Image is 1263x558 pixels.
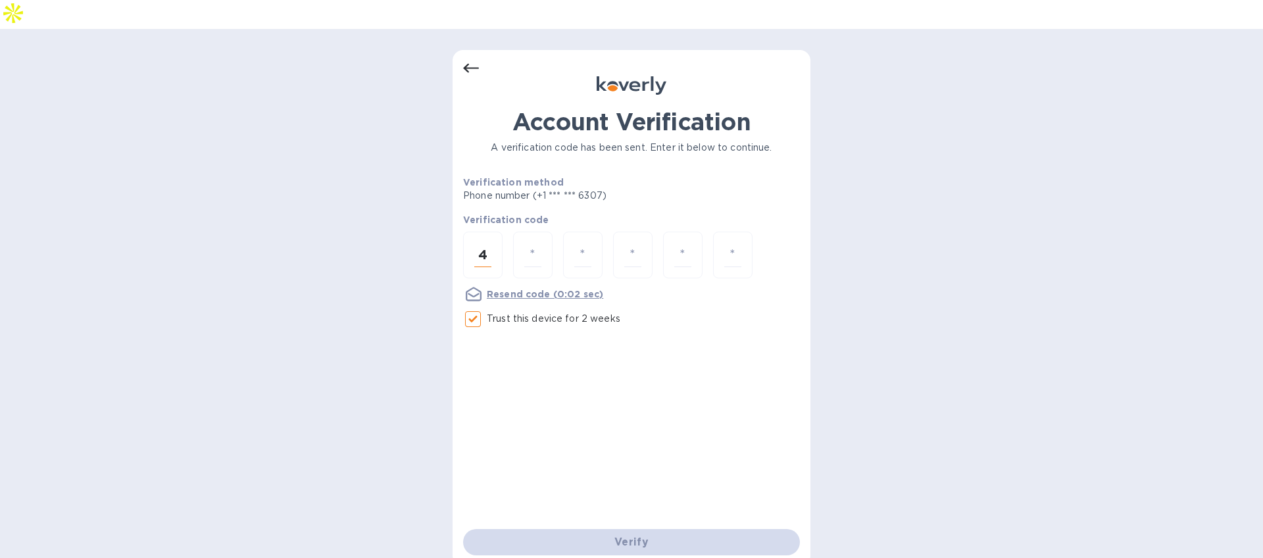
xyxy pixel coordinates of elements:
b: Verification method [463,177,564,188]
h1: Account Verification [463,108,800,136]
u: Resend code (0:02 sec) [487,289,603,299]
p: Trust this device for 2 weeks [487,312,620,326]
p: A verification code has been sent. Enter it below to continue. [463,141,800,155]
p: Phone number (+1 *** *** 6307) [463,189,707,203]
p: Verification code [463,213,800,226]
